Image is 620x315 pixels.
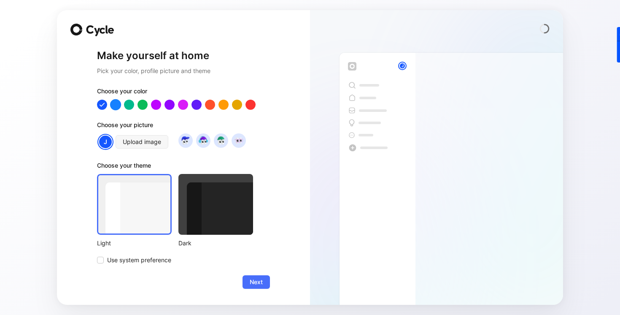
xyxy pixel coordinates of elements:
img: workspace-default-logo-wX5zAyuM.png [348,62,356,71]
div: Dark [178,238,253,248]
span: Use system preference [107,255,171,265]
img: avatar [180,135,191,146]
span: Upload image [123,137,161,147]
div: Choose your theme [97,160,253,174]
h1: Make yourself at home [97,49,270,62]
div: J [98,135,113,149]
span: Next [250,277,263,287]
div: Choose your picture [97,120,270,133]
button: Upload image [116,135,168,149]
h2: Pick your color, profile picture and theme [97,66,270,76]
img: avatar [215,135,226,146]
button: Next [243,275,270,289]
div: J [399,62,406,69]
div: Choose your color [97,86,270,100]
div: Light [97,238,172,248]
img: avatar [233,135,244,146]
img: avatar [197,135,209,146]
